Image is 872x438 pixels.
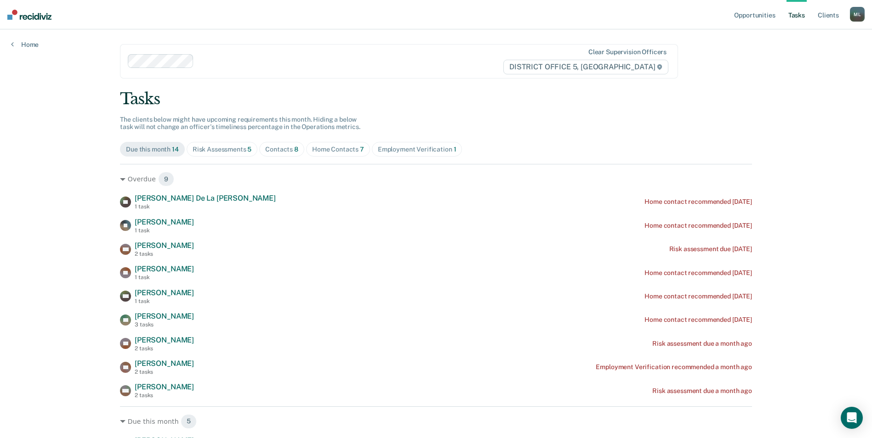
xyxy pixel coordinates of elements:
div: Risk assessment due a month ago [652,387,752,395]
a: Home [11,40,39,49]
div: 3 tasks [135,321,194,328]
button: ML [850,7,865,22]
span: 5 [247,146,251,153]
span: 5 [181,414,197,429]
span: [PERSON_NAME] De La [PERSON_NAME] [135,194,276,202]
div: 2 tasks [135,251,194,257]
div: Home Contacts [312,146,364,153]
div: 2 tasks [135,345,194,352]
div: Employment Verification [378,146,456,153]
div: Clear supervision officers [588,48,667,56]
span: The clients below might have upcoming requirements this month. Hiding a below task will not chang... [120,116,360,131]
span: [PERSON_NAME] [135,359,194,368]
div: Due this month [126,146,179,153]
div: Home contact recommended [DATE] [644,269,752,277]
span: [PERSON_NAME] [135,382,194,391]
div: Risk assessment due a month ago [652,340,752,348]
div: Home contact recommended [DATE] [644,292,752,300]
div: Home contact recommended [DATE] [644,198,752,206]
div: Risk Assessments [193,146,252,153]
span: DISTRICT OFFICE 5, [GEOGRAPHIC_DATA] [503,60,668,74]
span: 7 [360,146,364,153]
span: 1 [454,146,456,153]
div: Tasks [120,90,752,108]
span: 14 [172,146,179,153]
div: Risk assessment due [DATE] [669,245,752,253]
div: Open Intercom Messenger [841,407,863,429]
div: 1 task [135,227,194,234]
div: 2 tasks [135,369,194,375]
div: M L [850,7,865,22]
div: 1 task [135,203,276,210]
div: Home contact recommended [DATE] [644,222,752,230]
div: Overdue 9 [120,172,752,186]
div: 1 task [135,298,194,304]
span: [PERSON_NAME] [135,241,194,250]
span: 8 [294,146,298,153]
span: [PERSON_NAME] [135,264,194,273]
span: [PERSON_NAME] [135,288,194,297]
span: 9 [158,172,174,186]
div: Contacts [265,146,298,153]
span: [PERSON_NAME] [135,336,194,344]
img: Recidiviz [7,10,51,20]
div: Employment Verification recommended a month ago [596,363,752,371]
div: 2 tasks [135,392,194,399]
span: [PERSON_NAME] [135,312,194,320]
div: Due this month 5 [120,414,752,429]
div: 1 task [135,274,194,281]
span: [PERSON_NAME] [135,218,194,226]
div: Home contact recommended [DATE] [644,316,752,324]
